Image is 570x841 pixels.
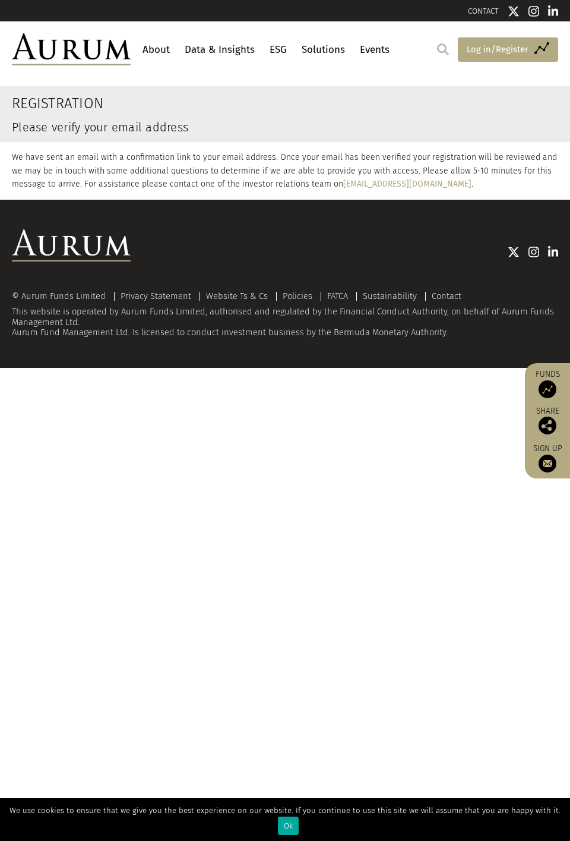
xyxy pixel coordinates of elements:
img: Aurum [12,33,131,65]
div: © Aurum Funds Limited [12,292,112,301]
img: Instagram icon [528,246,539,258]
a: [EMAIL_ADDRESS][DOMAIN_NAME] [343,179,471,189]
img: Twitter icon [508,246,520,258]
a: Website Ts & Cs [206,291,268,301]
a: Sustainability [363,291,417,301]
img: search.svg [437,43,449,55]
a: Solutions [299,39,348,61]
img: Twitter icon [508,5,520,17]
a: CONTACT [468,7,499,15]
h2: Registration [12,95,558,112]
a: FATCA [327,291,348,301]
a: Policies [283,291,312,301]
p: We have sent an email with a confirmation link to your email address. Once your email has been ve... [12,151,558,191]
div: This website is operated by Aurum Funds Limited, authorised and regulated by the Financial Conduc... [12,291,558,338]
a: ESG [267,39,290,61]
img: Linkedin icon [548,246,559,258]
a: About [140,39,173,61]
a: Log in/Register [458,37,558,62]
a: Data & Insights [182,39,258,61]
img: Aurum Logo [12,229,131,262]
span: Log in/Register [467,42,528,56]
a: Contact [432,291,461,301]
img: Linkedin icon [548,5,559,17]
h3: Please verify your email address [12,121,558,133]
a: Privacy Statement [121,291,191,301]
a: Events [357,39,392,61]
img: Instagram icon [528,5,539,17]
